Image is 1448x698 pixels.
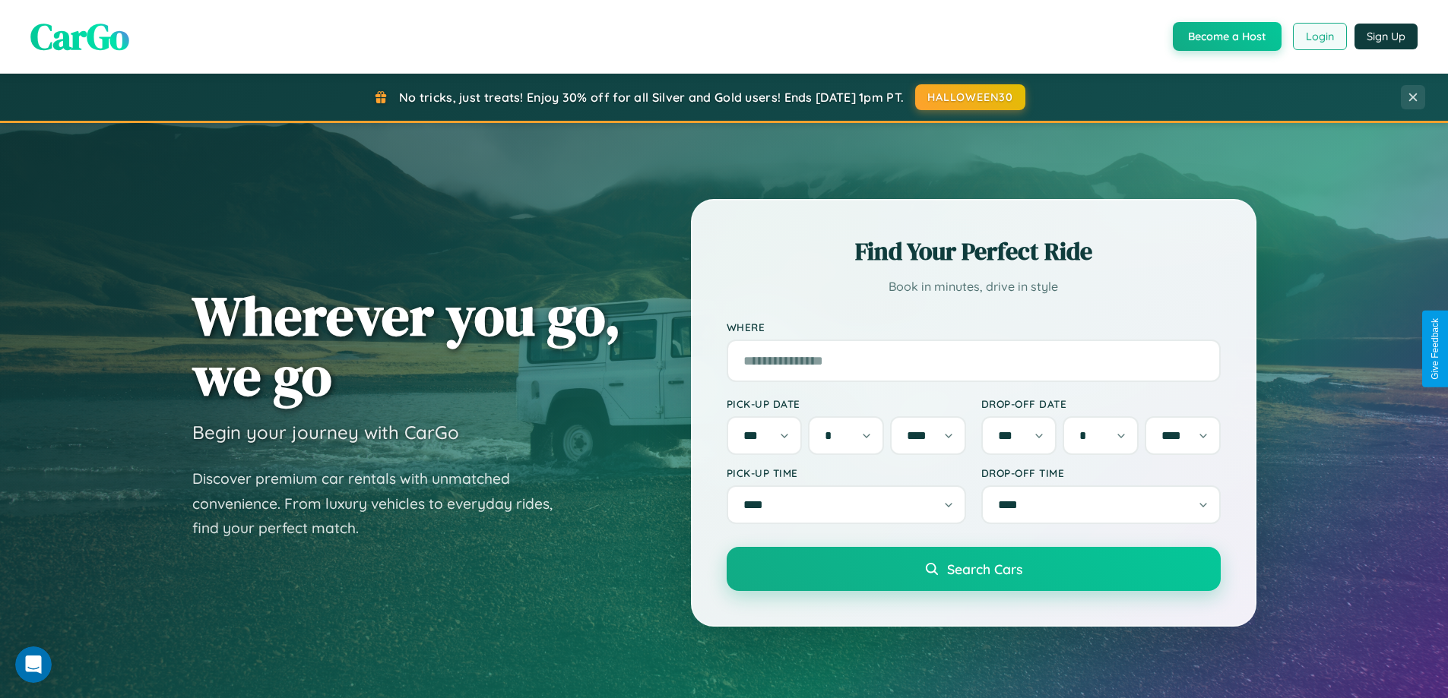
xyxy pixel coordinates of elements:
[915,84,1025,110] button: HALLOWEEN30
[727,276,1221,298] p: Book in minutes, drive in style
[192,466,572,541] p: Discover premium car rentals with unmatched convenience. From luxury vehicles to everyday rides, ...
[15,646,52,683] iframe: Intercom live chat
[192,286,621,406] h1: Wherever you go, we go
[399,90,904,105] span: No tricks, just treats! Enjoy 30% off for all Silver and Gold users! Ends [DATE] 1pm PT.
[727,397,966,410] label: Pick-up Date
[727,235,1221,268] h2: Find Your Perfect Ride
[1430,318,1440,380] div: Give Feedback
[727,466,966,479] label: Pick-up Time
[1173,22,1282,51] button: Become a Host
[727,547,1221,591] button: Search Cars
[981,397,1221,410] label: Drop-off Date
[947,561,1022,577] span: Search Cars
[727,321,1221,333] label: Where
[30,11,129,62] span: CarGo
[192,421,459,444] h3: Begin your journey with CarGo
[981,466,1221,479] label: Drop-off Time
[1355,24,1418,49] button: Sign Up
[1293,23,1347,50] button: Login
